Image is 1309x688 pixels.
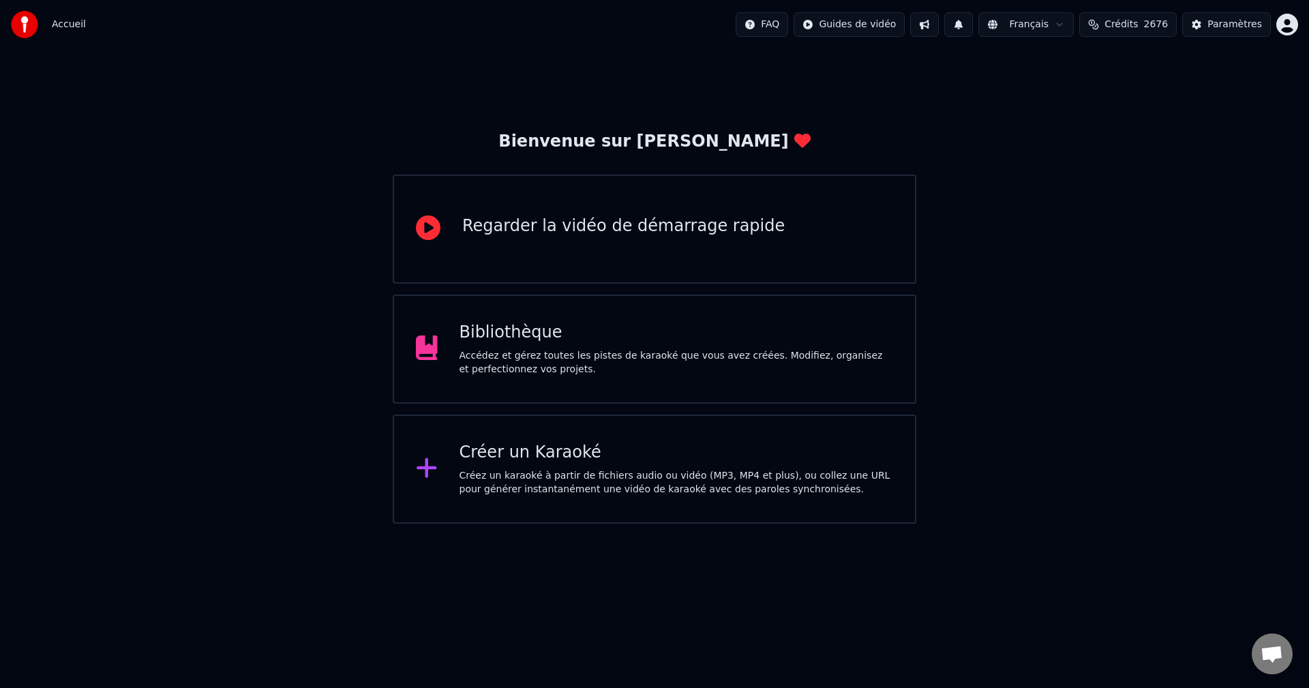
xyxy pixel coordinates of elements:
button: Paramètres [1182,12,1271,37]
span: Accueil [52,18,86,31]
a: Ouvrir le chat [1252,633,1293,674]
div: Regarder la vidéo de démarrage rapide [462,215,785,237]
button: Crédits2676 [1079,12,1177,37]
div: Bibliothèque [460,322,894,344]
button: FAQ [736,12,788,37]
div: Paramètres [1207,18,1262,31]
img: youka [11,11,38,38]
span: Crédits [1104,18,1138,31]
div: Accédez et gérez toutes les pistes de karaoké que vous avez créées. Modifiez, organisez et perfec... [460,349,894,376]
div: Créer un Karaoké [460,442,894,464]
nav: breadcrumb [52,18,86,31]
span: 2676 [1144,18,1169,31]
div: Créez un karaoké à partir de fichiers audio ou vidéo (MP3, MP4 et plus), ou collez une URL pour g... [460,469,894,496]
button: Guides de vidéo [794,12,905,37]
div: Bienvenue sur [PERSON_NAME] [498,131,810,153]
